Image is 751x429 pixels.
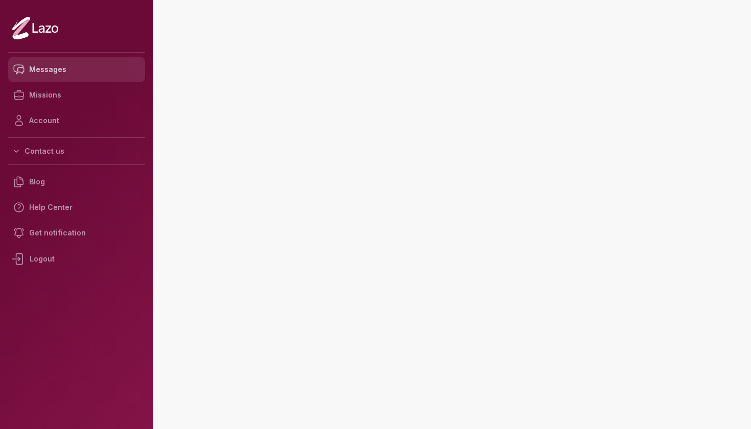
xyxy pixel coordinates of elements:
[8,169,145,195] a: Blog
[8,57,145,82] a: Messages
[8,108,145,133] a: Account
[8,142,145,160] button: Contact us
[8,195,145,220] a: Help Center
[8,220,145,246] a: Get notification
[8,82,145,108] a: Missions
[8,246,145,272] div: Logout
